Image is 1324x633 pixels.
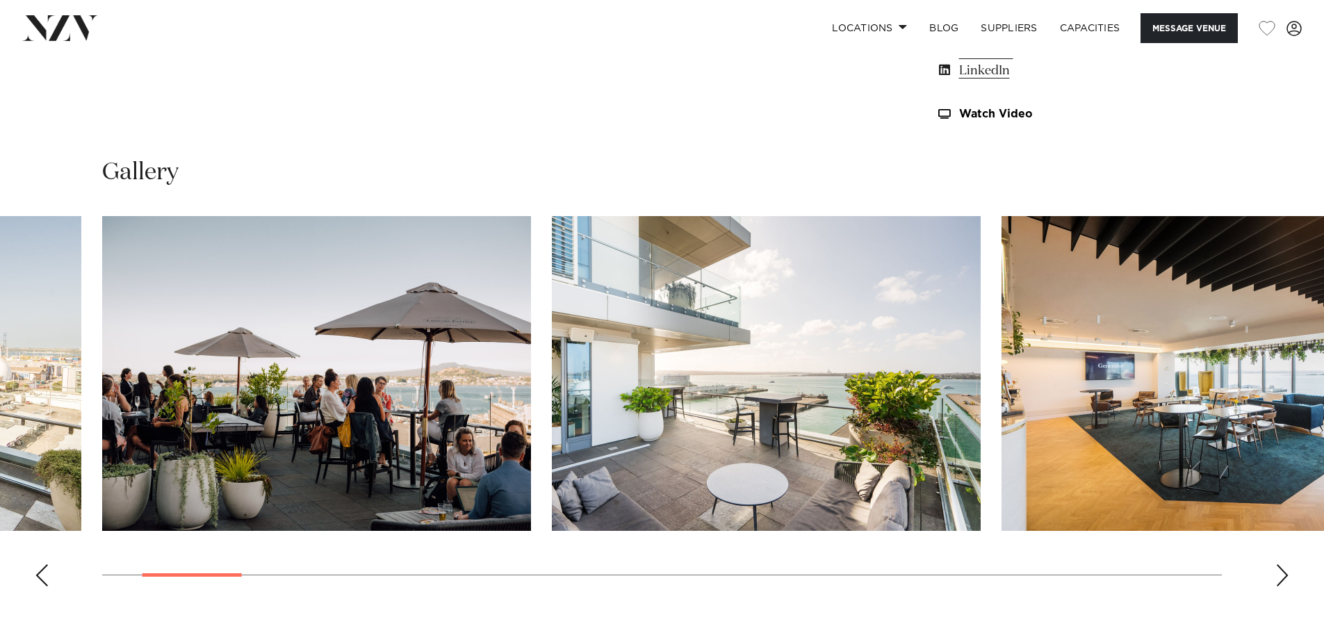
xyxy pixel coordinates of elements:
a: BLOG [918,13,970,43]
a: Capacities [1049,13,1131,43]
swiper-slide: 3 / 28 [552,216,981,531]
button: Message Venue [1141,13,1238,43]
a: Locations [821,13,918,43]
swiper-slide: 2 / 28 [102,216,531,531]
a: SUPPLIERS [970,13,1048,43]
img: nzv-logo.png [22,15,98,40]
a: LinkedIn [936,61,1163,81]
a: Watch Video [936,108,1163,120]
h2: Gallery [102,157,179,188]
